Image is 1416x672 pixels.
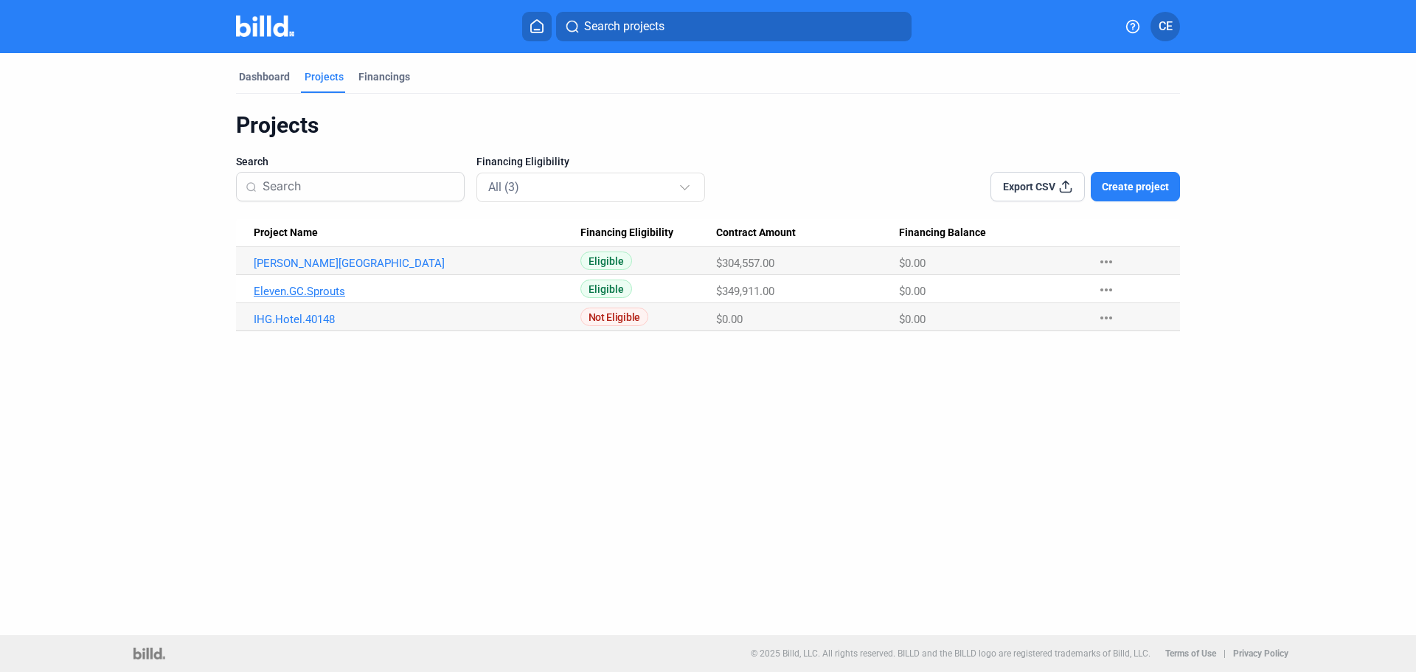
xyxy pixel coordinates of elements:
span: Financing Balance [899,226,986,240]
span: Create project [1102,179,1169,194]
a: [PERSON_NAME][GEOGRAPHIC_DATA] [254,257,580,270]
img: logo [133,648,165,659]
span: Export CSV [1003,179,1055,194]
button: Export CSV [990,172,1085,201]
span: $0.00 [899,313,926,326]
span: $0.00 [716,313,743,326]
b: Terms of Use [1165,648,1216,659]
mat-select-trigger: All (3) [488,180,519,194]
b: Privacy Policy [1233,648,1288,659]
span: Financing Eligibility [476,154,569,169]
div: Financings [358,69,410,84]
div: Projects [236,111,1180,139]
button: Create project [1091,172,1180,201]
span: $0.00 [899,285,926,298]
div: Dashboard [239,69,290,84]
mat-icon: more_horiz [1097,253,1115,271]
a: Eleven.GC.Sprouts [254,285,580,298]
div: Project Name [254,226,580,240]
span: $0.00 [899,257,926,270]
span: CE [1159,18,1173,35]
div: Financing Eligibility [580,226,716,240]
span: Eligible [580,280,632,298]
span: Not Eligible [580,308,648,326]
span: Project Name [254,226,318,240]
button: Search projects [556,12,912,41]
span: Eligible [580,252,632,270]
button: CE [1150,12,1180,41]
div: Projects [305,69,344,84]
div: Contract Amount [716,226,899,240]
span: Search [236,154,268,169]
span: $304,557.00 [716,257,774,270]
mat-icon: more_horiz [1097,281,1115,299]
a: IHG.Hotel.40148 [254,313,580,326]
p: | [1224,648,1226,659]
span: Contract Amount [716,226,796,240]
span: Search projects [584,18,664,35]
mat-icon: more_horiz [1097,309,1115,327]
span: Financing Eligibility [580,226,673,240]
p: © 2025 Billd, LLC. All rights reserved. BILLD and the BILLD logo are registered trademarks of Bil... [751,648,1150,659]
span: $349,911.00 [716,285,774,298]
img: Billd Company Logo [236,15,294,37]
input: Search [263,171,455,202]
div: Financing Balance [899,226,1083,240]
